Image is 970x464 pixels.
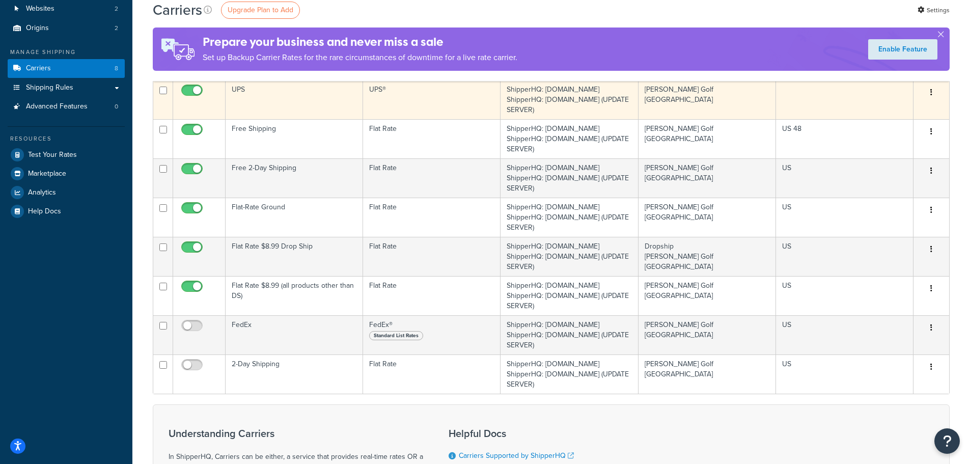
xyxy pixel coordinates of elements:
span: 0 [115,102,118,111]
h4: Prepare your business and never miss a sale [203,34,517,50]
a: Settings [918,3,950,17]
a: Help Docs [8,202,125,221]
td: US [776,198,913,237]
span: Shipping Rules [26,84,73,92]
a: Shipping Rules [8,78,125,97]
span: Standard List Rates [369,331,423,340]
span: 2 [115,24,118,33]
span: Test Your Rates [28,151,77,159]
a: Test Your Rates [8,146,125,164]
td: Flat-Rate Ground [226,198,363,237]
td: Flat Rate [363,237,501,276]
td: FedEx® [363,315,501,354]
span: Carriers [26,64,51,73]
td: Flat Rate $8.99 (all products other than DS) [226,276,363,315]
td: ShipperHQ: [DOMAIN_NAME] ShipperHQ: [DOMAIN_NAME] (UPDATE SERVER) [501,315,638,354]
span: Upgrade Plan to Add [228,5,293,15]
span: Websites [26,5,54,13]
td: ShipperHQ: [DOMAIN_NAME] ShipperHQ: [DOMAIN_NAME] (UPDATE SERVER) [501,198,638,237]
td: Flat Rate [363,158,501,198]
span: 8 [115,64,118,73]
td: [PERSON_NAME] Golf [GEOGRAPHIC_DATA] [639,198,776,237]
span: Help Docs [28,207,61,216]
td: [PERSON_NAME] Golf [GEOGRAPHIC_DATA] [639,276,776,315]
td: Free 2-Day Shipping [226,158,363,198]
a: Analytics [8,183,125,202]
td: FedEx [226,315,363,354]
td: [PERSON_NAME] Golf [GEOGRAPHIC_DATA] [639,119,776,158]
td: Flat Rate $8.99 Drop Ship [226,237,363,276]
td: 2-Day Shipping [226,354,363,394]
td: US 48 [776,119,913,158]
a: Origins 2 [8,19,125,38]
td: Free Shipping [226,119,363,158]
span: Origins [26,24,49,33]
a: Carriers Supported by ShipperHQ [459,450,574,461]
p: Set up Backup Carrier Rates for the rare circumstances of downtime for a live rate carrier. [203,50,517,65]
h3: Helpful Docs [449,428,581,439]
h3: Understanding Carriers [169,428,423,439]
td: US [776,315,913,354]
td: Flat Rate [363,119,501,158]
li: Advanced Features [8,97,125,116]
td: [PERSON_NAME] Golf [GEOGRAPHIC_DATA] [639,158,776,198]
td: US [776,276,913,315]
td: US [776,237,913,276]
td: ShipperHQ: [DOMAIN_NAME] ShipperHQ: [DOMAIN_NAME] (UPDATE SERVER) [501,158,638,198]
a: Enable Feature [868,39,937,60]
span: 2 [115,5,118,13]
td: Flat Rate [363,198,501,237]
a: Advanced Features 0 [8,97,125,116]
div: Resources [8,134,125,143]
a: Marketplace [8,165,125,183]
li: Origins [8,19,125,38]
img: ad-rules-rateshop-fe6ec290ccb7230408bd80ed9643f0289d75e0ffd9eb532fc0e269fcd187b520.png [153,28,203,71]
td: Dropship [PERSON_NAME] Golf [GEOGRAPHIC_DATA] [639,237,776,276]
td: Flat Rate [363,276,501,315]
button: Open Resource Center [934,428,960,454]
a: Carriers 8 [8,59,125,78]
div: Manage Shipping [8,48,125,57]
td: ShipperHQ: [DOMAIN_NAME] ShipperHQ: [DOMAIN_NAME] (UPDATE SERVER) [501,276,638,315]
span: Marketplace [28,170,66,178]
td: US [776,158,913,198]
td: [PERSON_NAME] Golf [GEOGRAPHIC_DATA] [639,354,776,394]
span: Advanced Features [26,102,88,111]
td: [PERSON_NAME] Golf [GEOGRAPHIC_DATA] [639,315,776,354]
td: UPS [226,80,363,119]
a: Upgrade Plan to Add [221,2,300,19]
td: ShipperHQ: [DOMAIN_NAME] ShipperHQ: [DOMAIN_NAME] (UPDATE SERVER) [501,119,638,158]
td: Flat Rate [363,354,501,394]
td: UPS® [363,80,501,119]
td: ShipperHQ: [DOMAIN_NAME] ShipperHQ: [DOMAIN_NAME] (UPDATE SERVER) [501,354,638,394]
li: Carriers [8,59,125,78]
td: US [776,354,913,394]
td: [PERSON_NAME] Golf [GEOGRAPHIC_DATA] [639,80,776,119]
td: ShipperHQ: [DOMAIN_NAME] ShipperHQ: [DOMAIN_NAME] (UPDATE SERVER) [501,80,638,119]
td: ShipperHQ: [DOMAIN_NAME] ShipperHQ: [DOMAIN_NAME] (UPDATE SERVER) [501,237,638,276]
span: Analytics [28,188,56,197]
